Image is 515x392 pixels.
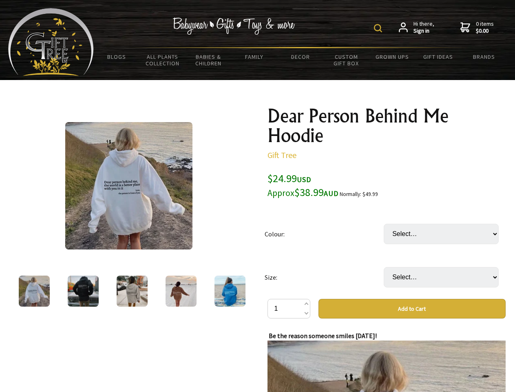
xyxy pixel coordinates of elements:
span: 0 items [476,20,494,35]
button: Add to Cart [318,299,506,318]
a: Gift Tree [267,150,296,160]
a: Brands [461,48,507,65]
td: Size: [265,256,384,299]
img: Dear Person Behind Me Hoodie [214,276,245,307]
img: Dear Person Behind Me Hoodie [117,276,148,307]
a: BLOGS [94,48,140,65]
img: Dear Person Behind Me Hoodie [19,276,50,307]
img: Dear Person Behind Me Hoodie [65,122,192,249]
span: Hi there, [413,20,434,35]
a: All Plants Collection [140,48,186,72]
span: USD [297,175,311,184]
a: Gift Ideas [415,48,461,65]
strong: Sign in [413,27,434,35]
small: Normally: $49.99 [340,191,378,198]
span: AUD [324,189,338,198]
a: Grown Ups [369,48,415,65]
a: Custom Gift Box [323,48,369,72]
img: Dear Person Behind Me Hoodie [166,276,197,307]
a: Hi there,Sign in [399,20,434,35]
a: Family [232,48,278,65]
small: Approx [267,187,294,198]
td: Colour: [265,212,384,256]
img: Babywear - Gifts - Toys & more [173,18,295,35]
img: product search [374,24,382,32]
h1: Dear Person Behind Me Hoodie [267,106,506,145]
span: $24.99 $38.99 [267,171,338,199]
a: 0 items$0.00 [460,20,494,35]
strong: $0.00 [476,27,494,35]
a: Decor [277,48,323,65]
img: Babyware - Gifts - Toys and more... [8,8,94,76]
img: Dear Person Behind Me Hoodie [68,276,99,307]
a: Babies & Children [186,48,232,72]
